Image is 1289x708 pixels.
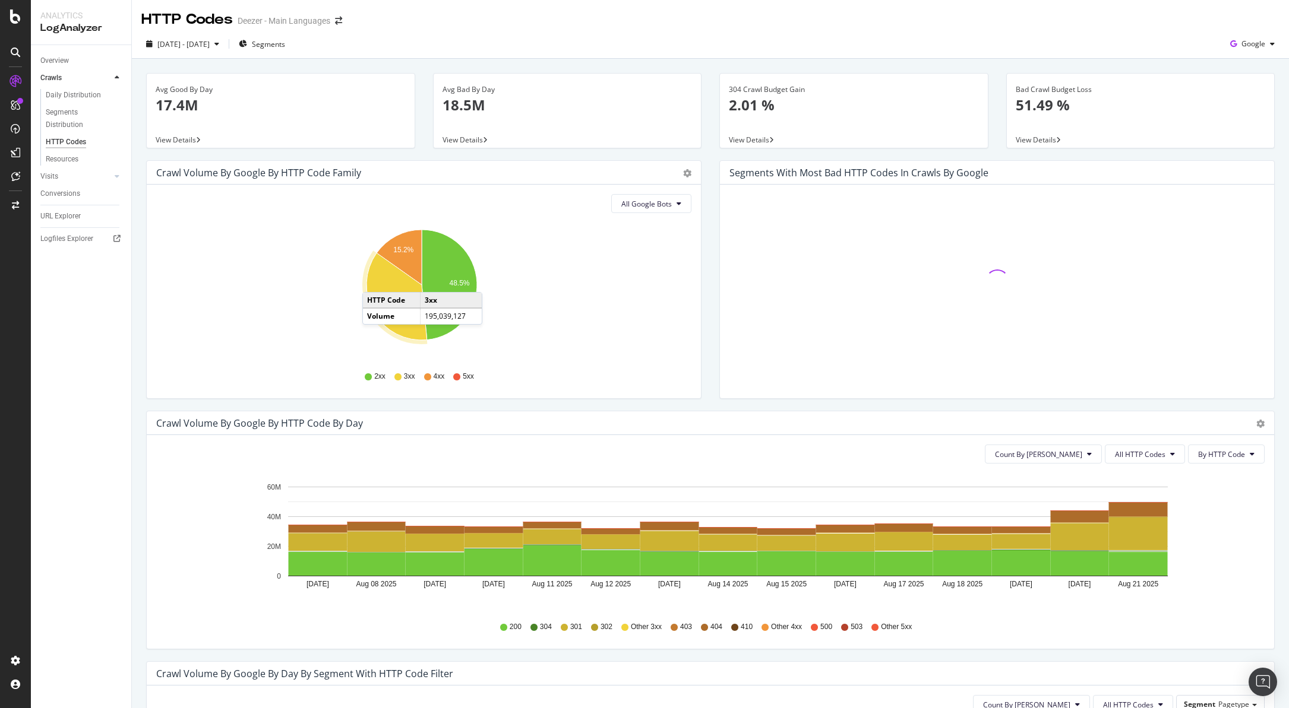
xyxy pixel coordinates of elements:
[834,580,857,588] text: [DATE]
[356,580,396,588] text: Aug 08 2025
[710,622,722,632] span: 404
[601,622,612,632] span: 302
[1198,449,1245,459] span: By HTTP Code
[421,308,482,323] td: 195,039,127
[985,445,1102,463] button: Count By [PERSON_NAME]
[631,622,662,632] span: Other 3xx
[46,89,123,101] a: Daily Distribution
[683,169,691,177] div: gear
[729,135,769,145] span: View Details
[1010,580,1032,588] text: [DATE]
[156,84,406,95] div: Avg Good By Day
[463,372,474,382] span: 5xx
[680,622,692,632] span: 403
[40,9,122,21] div: Analytics
[590,580,631,588] text: Aug 12 2025
[40,210,123,223] a: URL Explorer
[510,622,522,632] span: 200
[363,308,421,323] td: Volume
[443,135,483,145] span: View Details
[40,170,111,183] a: Visits
[277,572,281,580] text: 0
[335,17,342,25] div: arrow-right-arrow-left
[307,580,329,588] text: [DATE]
[156,167,361,179] div: Crawl Volume by google by HTTP Code Family
[40,55,123,67] a: Overview
[252,39,285,49] span: Segments
[40,233,93,245] div: Logfiles Explorer
[707,580,748,588] text: Aug 14 2025
[40,188,80,200] div: Conversions
[443,95,693,115] p: 18.5M
[40,188,123,200] a: Conversions
[658,580,681,588] text: [DATE]
[46,153,123,166] a: Resources
[434,372,445,382] span: 4xx
[156,417,363,429] div: Crawl Volume by google by HTTP Code by Day
[141,9,233,30] div: HTTP Codes
[1115,449,1165,459] span: All HTTP Codes
[234,34,290,53] button: Segments
[1016,95,1266,115] p: 51.49 %
[46,89,101,101] div: Daily Distribution
[450,279,470,287] text: 48.5%
[729,95,979,115] p: 2.01 %
[156,223,687,360] svg: A chart.
[883,580,924,588] text: Aug 17 2025
[363,293,421,308] td: HTTP Code
[1069,580,1091,588] text: [DATE]
[741,622,753,632] span: 410
[729,84,979,95] div: 304 Crawl Budget Gain
[156,668,453,680] div: Crawl Volume by google by Day by Segment with HTTP Code Filter
[1249,668,1277,696] div: Open Intercom Messenger
[881,622,912,632] span: Other 5xx
[267,483,281,491] text: 60M
[46,136,86,148] div: HTTP Codes
[421,293,482,308] td: 3xx
[621,199,672,209] span: All Google Bots
[157,39,210,49] span: [DATE] - [DATE]
[532,580,572,588] text: Aug 11 2025
[40,210,81,223] div: URL Explorer
[374,372,386,382] span: 2xx
[393,246,413,254] text: 15.2%
[267,542,281,551] text: 20M
[46,106,123,131] a: Segments Distribution
[40,21,122,35] div: LogAnalyzer
[771,622,802,632] span: Other 4xx
[46,153,78,166] div: Resources
[156,135,196,145] span: View Details
[141,34,224,53] button: [DATE] - [DATE]
[729,167,988,179] div: Segments with most bad HTTP codes in Crawls by google
[40,72,111,84] a: Crawls
[40,233,123,245] a: Logfiles Explorer
[424,580,446,588] text: [DATE]
[1241,39,1265,49] span: Google
[1256,420,1265,428] div: gear
[482,580,505,588] text: [DATE]
[995,449,1082,459] span: Count By Day
[46,106,112,131] div: Segments Distribution
[156,95,406,115] p: 17.4M
[1016,135,1056,145] span: View Details
[1105,445,1185,463] button: All HTTP Codes
[40,55,69,67] div: Overview
[1188,445,1265,463] button: By HTTP Code
[156,473,1256,611] svg: A chart.
[766,580,807,588] text: Aug 15 2025
[820,622,832,632] span: 500
[40,72,62,84] div: Crawls
[1016,84,1266,95] div: Bad Crawl Budget Loss
[267,513,281,521] text: 40M
[404,372,415,382] span: 3xx
[570,622,582,632] span: 301
[611,194,691,213] button: All Google Bots
[46,136,123,148] a: HTTP Codes
[942,580,982,588] text: Aug 18 2025
[540,622,552,632] span: 304
[443,84,693,95] div: Avg Bad By Day
[1118,580,1158,588] text: Aug 21 2025
[238,15,330,27] div: Deezer - Main Languages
